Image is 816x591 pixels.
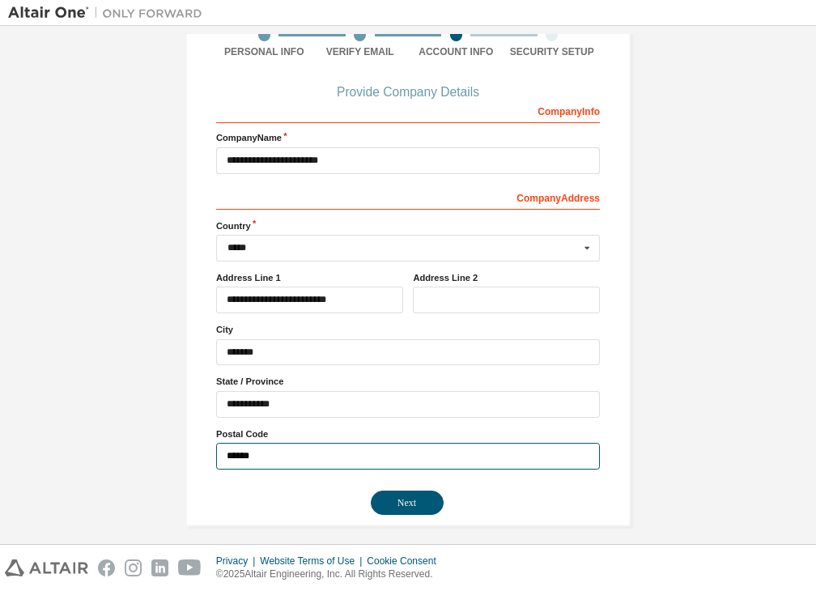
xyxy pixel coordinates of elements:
[408,45,504,58] div: Account Info
[151,559,168,576] img: linkedin.svg
[260,555,367,568] div: Website Terms of Use
[5,559,88,576] img: altair_logo.svg
[125,559,142,576] img: instagram.svg
[216,184,600,210] div: Company Address
[8,5,210,21] img: Altair One
[216,45,312,58] div: Personal Info
[178,559,202,576] img: youtube.svg
[504,45,601,58] div: Security Setup
[216,375,600,388] label: State / Province
[216,131,600,144] label: Company Name
[216,323,600,336] label: City
[216,271,403,284] label: Address Line 1
[371,491,444,515] button: Next
[216,555,260,568] div: Privacy
[216,87,600,97] div: Provide Company Details
[216,219,600,232] label: Country
[413,271,600,284] label: Address Line 2
[216,427,600,440] label: Postal Code
[216,97,600,123] div: Company Info
[312,45,409,58] div: Verify Email
[98,559,115,576] img: facebook.svg
[367,555,445,568] div: Cookie Consent
[216,568,446,581] p: © 2025 Altair Engineering, Inc. All Rights Reserved.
